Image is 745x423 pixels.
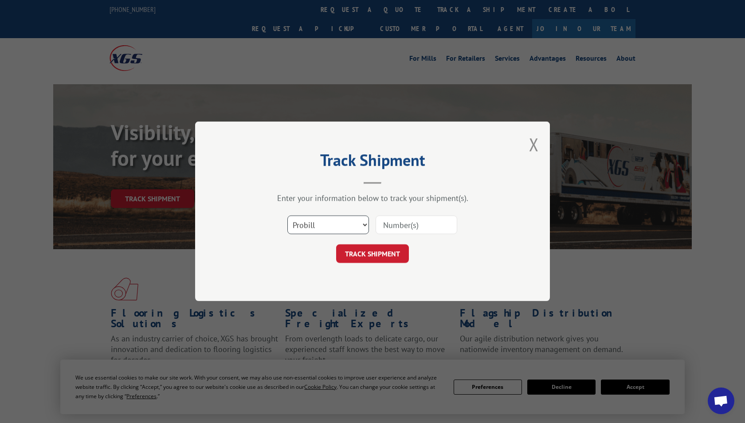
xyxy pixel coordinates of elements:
[239,154,506,171] h2: Track Shipment
[529,133,539,156] button: Close modal
[239,193,506,204] div: Enter your information below to track your shipment(s).
[336,245,409,263] button: TRACK SHIPMENT
[376,216,457,235] input: Number(s)
[708,388,734,414] div: Open chat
